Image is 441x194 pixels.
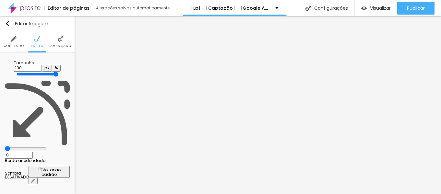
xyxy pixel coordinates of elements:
[11,36,17,42] img: Icone
[355,2,397,15] button: Visualizar
[4,44,24,48] span: Conteúdo
[44,6,89,10] div: Editor de páginas
[191,6,270,10] p: [Lp] - [Captação] - [Google Ads]
[5,21,48,26] div: Editar Imagem
[52,65,61,72] button: %
[34,36,40,42] img: Icone
[361,6,367,11] img: view-1.svg
[14,61,61,65] div: Tamanho
[42,65,52,72] button: px
[29,166,70,178] button: Voltar ao padrão
[5,174,29,180] span: DESATIVADO
[5,21,10,26] img: Icone
[5,159,70,163] div: Borda arredondada
[305,6,311,11] img: Icone
[96,6,171,10] div: Alterações salvas automaticamente
[31,44,43,48] span: Estilo
[50,44,71,48] span: Avançado
[42,167,61,177] span: Voltar ao padrão
[58,36,64,42] img: Icone
[407,6,425,11] span: Publicar
[5,171,29,175] div: Sombra
[397,2,435,15] button: Publicar
[5,81,70,145] img: Icone
[370,6,391,11] span: Visualizar
[75,16,441,194] iframe: Editor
